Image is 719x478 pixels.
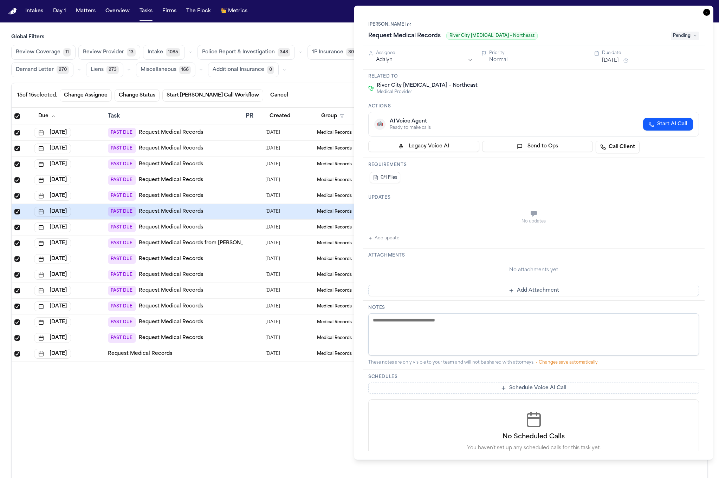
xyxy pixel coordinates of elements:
button: Start [PERSON_NAME] Call Workflow [162,89,263,102]
button: Send to Ops [482,141,593,152]
span: • Changes save automatically [536,360,598,365]
h3: Related to [368,74,699,79]
button: The Flock [183,5,214,18]
span: Demand Letter [16,66,54,73]
span: 273 [106,66,119,74]
span: 1085 [166,48,180,57]
span: Medical Provider [377,89,478,95]
button: 0/1 Files [370,172,400,183]
button: Overview [103,5,132,18]
a: Home [8,8,17,15]
span: 302 [346,48,359,57]
span: Pending [671,32,699,40]
h3: Requirements [368,162,699,168]
div: Priority [489,50,586,56]
button: Firms [160,5,179,18]
span: Miscellaneous [141,66,176,73]
h3: No Scheduled Calls [380,432,687,442]
span: Intake [148,49,163,56]
button: Day 1 [50,5,69,18]
button: Review Coverage11 [11,45,76,60]
span: Review Provider [83,49,124,56]
button: Change Assignee [60,89,112,102]
h3: Notes [368,305,699,311]
button: Add Attachment [368,285,699,296]
button: Normal [489,57,507,64]
button: Liens273 [86,62,123,77]
button: Review Provider13 [78,45,140,60]
button: Additional Insurance0 [208,62,279,77]
button: Snooze task [622,57,630,65]
h3: Attachments [368,253,699,258]
button: Intakes [22,5,46,18]
h3: Schedules [368,374,699,380]
h3: Updates [368,195,699,200]
button: Legacy Voice AI [368,141,479,152]
button: Schedule Voice AI Call [368,383,699,394]
button: Demand Letter270 [11,62,73,77]
button: [DATE] [34,349,71,359]
span: 348 [278,48,290,57]
button: Police Report & Investigation348 [197,45,295,60]
button: Matters [73,5,98,18]
p: You haven't set up any scheduled calls for this task yet. Create a schedule to automatically run ... [466,445,601,466]
span: Police Report & Investigation [202,49,275,56]
button: [DATE] [602,57,619,64]
button: crownMetrics [218,5,250,18]
div: Ready to make calls [390,125,431,131]
div: No updates [368,219,699,224]
span: Review Coverage [16,49,60,56]
span: Start AI Call [657,121,687,128]
div: Assignee [376,50,473,56]
div: Due date [602,50,699,56]
a: Call Client [596,141,640,153]
img: Finch Logo [8,8,17,15]
div: No attachments yet [368,267,699,274]
span: 🤖 [377,121,383,128]
a: [PERSON_NAME] [368,22,411,27]
button: Miscellaneous166 [136,62,195,77]
button: Add update [368,234,399,243]
h3: Global Filters [11,34,708,41]
button: 1P Insurance302 [307,45,363,60]
h1: Request Medical Records [365,30,443,41]
button: Cancel [266,89,292,102]
span: River City [MEDICAL_DATA] – Northeast [446,32,538,40]
span: 13 [127,48,136,57]
button: Intake1085 [143,45,185,60]
span: 166 [179,66,191,74]
button: Start AI Call [643,118,693,131]
button: Change Status [115,89,160,102]
span: Liens [91,66,104,73]
span: 270 [57,66,69,74]
span: 0/1 Files [381,175,397,180]
div: These notes are only visible to your team and will not be shared with attorneys. [368,360,699,365]
span: Additional Insurance [213,66,264,73]
span: 0 [267,66,274,74]
span: 1P Insurance [312,49,343,56]
span: 11 [63,48,71,57]
h3: Actions [368,104,699,109]
span: River City [MEDICAL_DATA] – Northeast [377,82,478,89]
button: Tasks [137,5,155,18]
div: 15 of 15 selected. [17,92,57,99]
div: AI Voice Agent [390,118,431,125]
